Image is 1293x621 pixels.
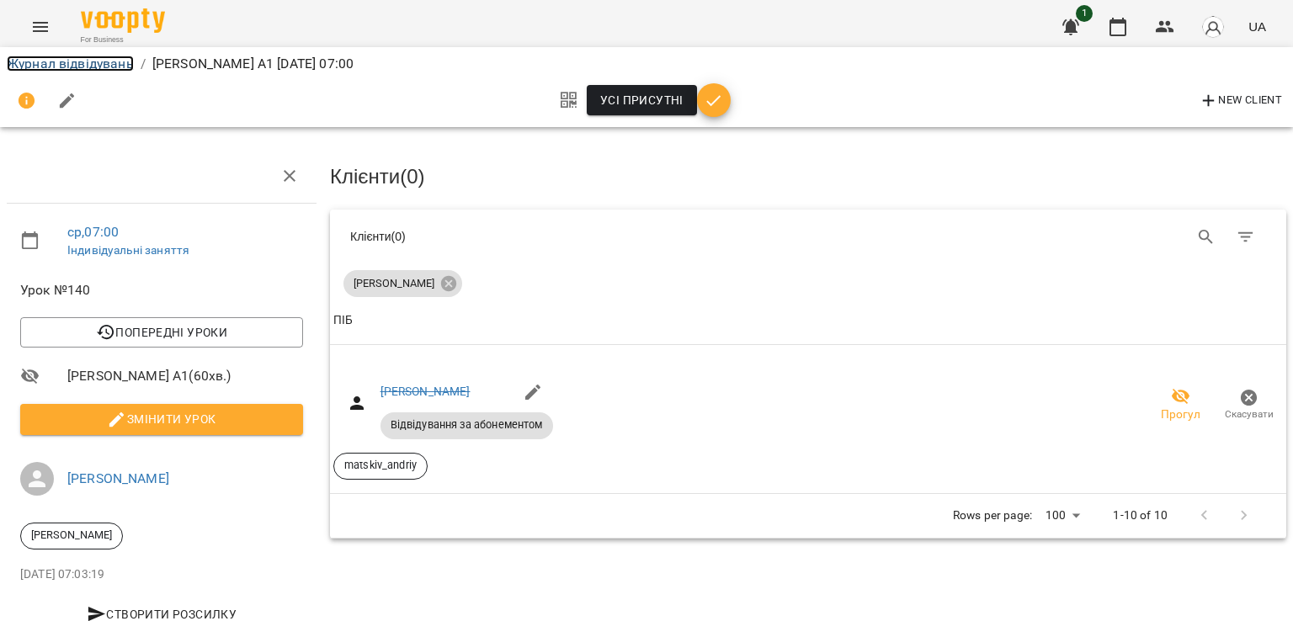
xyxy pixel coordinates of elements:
[600,90,684,110] span: Усі присутні
[20,317,303,348] button: Попередні уроки
[343,270,462,297] div: [PERSON_NAME]
[1248,18,1266,35] span: UA
[343,276,444,291] span: [PERSON_NAME]
[380,385,471,398] a: [PERSON_NAME]
[380,417,553,433] span: Відвідування за абонементом
[1039,503,1086,528] div: 100
[20,523,123,549] div: [PERSON_NAME]
[34,322,290,342] span: Попередні уроки
[1225,407,1274,422] span: Скасувати
[1199,91,1282,111] span: New Client
[21,528,122,543] span: [PERSON_NAME]
[953,507,1032,524] p: Rows per page:
[1161,406,1200,423] span: Прогул
[1147,382,1215,429] button: Прогул
[81,8,165,33] img: Voopty Logo
[1113,507,1167,524] p: 1-10 of 10
[587,85,697,115] button: Усі присутні
[333,310,353,331] div: ПІБ
[81,34,165,45] span: For Business
[1242,11,1273,42] button: UA
[333,310,1283,331] span: ПІБ
[67,366,303,386] span: [PERSON_NAME] А1 ( 60 хв. )
[20,404,303,434] button: Змінити урок
[67,224,119,240] a: ср , 07:00
[7,54,1286,74] nav: breadcrumb
[20,280,303,300] span: Урок №140
[7,56,134,72] a: Журнал відвідувань
[20,566,303,583] p: [DATE] 07:03:19
[1186,217,1226,257] button: Search
[1195,88,1286,114] button: New Client
[334,458,427,473] span: matskiv_andriy
[1201,15,1225,39] img: avatar_s.png
[330,210,1286,263] div: Table Toolbar
[34,409,290,429] span: Змінити урок
[1226,217,1266,257] button: Фільтр
[330,166,1286,188] h3: Клієнти ( 0 )
[333,310,353,331] div: Sort
[1215,382,1283,429] button: Скасувати
[1076,5,1093,22] span: 1
[20,7,61,47] button: Menu
[152,54,354,74] p: [PERSON_NAME] А1 [DATE] 07:00
[67,470,169,486] a: [PERSON_NAME]
[67,243,189,257] a: Індивідуальні заняття
[141,54,146,74] li: /
[350,228,795,245] div: Клієнти ( 0 )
